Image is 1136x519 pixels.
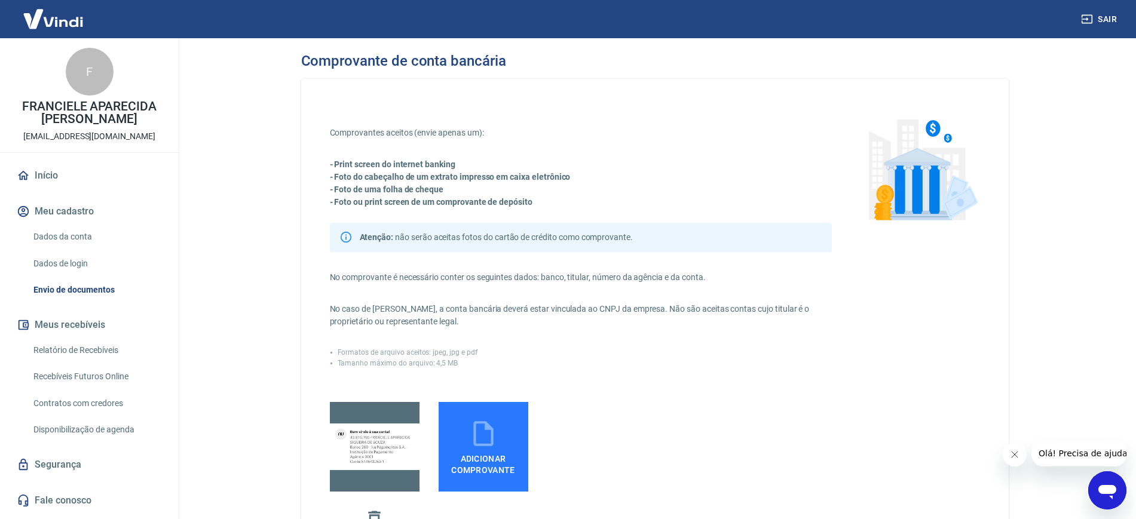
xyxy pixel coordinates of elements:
strong: - Foto de uma folha de cheque [330,185,444,194]
button: Meu cadastro [14,198,164,225]
a: Segurança [14,452,164,478]
img: Imagem anexada [330,423,420,470]
p: Formatos de arquivo aceitos: jpeg, jpg e pdf [338,347,477,358]
img: foto-bank.95985f06fdf5fd3f43e2.png [861,108,980,227]
p: [EMAIL_ADDRESS][DOMAIN_NAME] [23,130,155,143]
iframe: Mensagem da empresa [1031,440,1126,466]
a: Dados de login [29,251,164,276]
a: Envio de documentos [29,278,164,302]
div: F [66,48,114,96]
a: Dados da conta [29,225,164,249]
a: Disponibilização de agenda [29,417,164,442]
strong: - Foto ou print screen de um comprovante de depósito [330,197,532,207]
p: Comprovantes aceitos (envie apenas um): [330,127,832,139]
p: FRANCIELE APARECIDA [PERSON_NAME] [10,100,169,125]
span: Atenção: [360,232,396,242]
iframe: Fechar mensagem [1003,443,1027,466]
strong: - Print screen do internet banking [330,159,455,169]
iframe: Botão para abrir a janela de mensagens [1088,471,1126,509]
a: Fale conosco [14,487,164,514]
span: Adicionar comprovante [443,449,523,475]
label: Adicionar comprovante [439,402,528,492]
img: Vindi [14,1,92,37]
p: No caso de [PERSON_NAME], a conta bancária deverá estar vinculada ao CNPJ da empresa. Não são ace... [330,303,832,328]
p: não serão aceitas fotos do cartão de crédito como comprovante. [360,231,633,244]
p: Tamanho máximo do arquivo: 4,5 MB [338,358,458,368]
a: Relatório de Recebíveis [29,338,164,363]
strong: - Foto do cabeçalho de um extrato impresso em caixa eletrônico [330,172,571,182]
span: Olá! Precisa de ajuda? [7,8,100,18]
a: Recebíveis Futuros Online [29,364,164,389]
p: No comprovante é necessário conter os seguintes dados: banco, titular, número da agência e da conta. [330,271,832,284]
a: Contratos com credores [29,391,164,416]
h3: Comprovante de conta bancária [301,53,506,69]
a: Início [14,162,164,189]
button: Meus recebíveis [14,312,164,338]
button: Sair [1079,8,1122,30]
